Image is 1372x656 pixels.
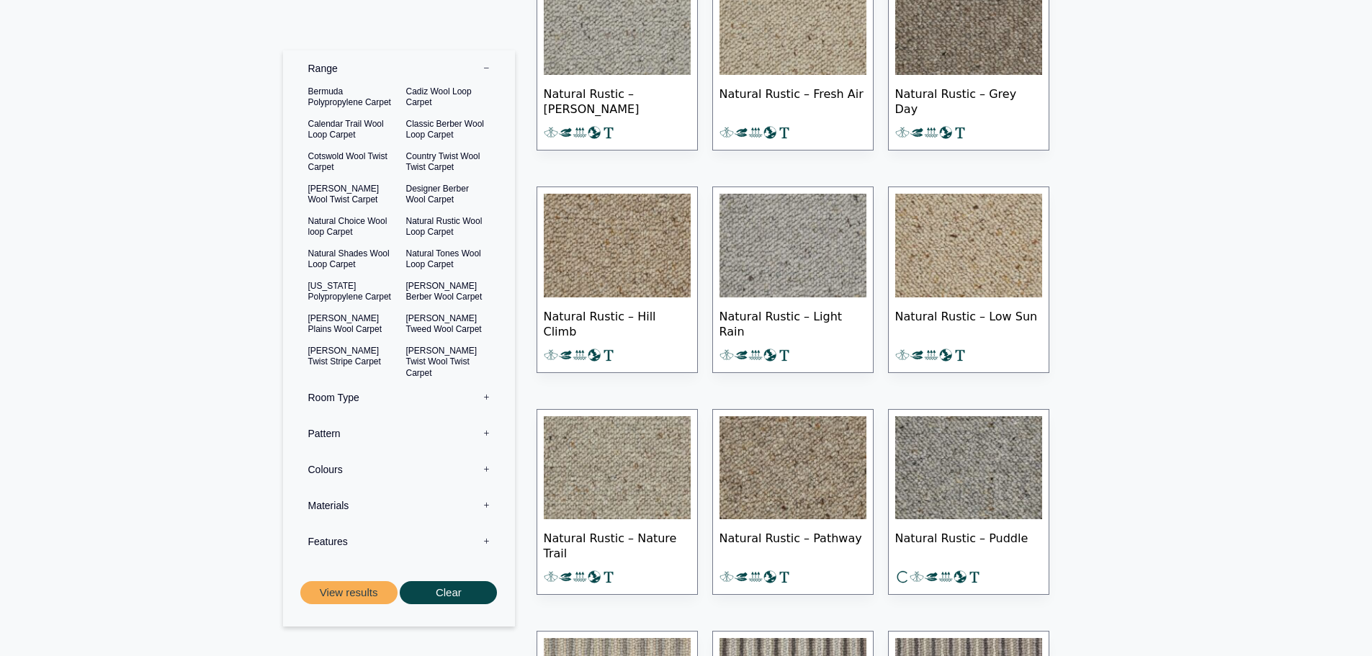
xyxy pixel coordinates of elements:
label: Colours [294,451,504,487]
a: Natural Rustic – Puddle [888,409,1049,596]
button: View results [300,581,398,605]
span: Natural Rustic – Pathway [719,519,866,570]
a: Natural Rustic – Nature Trail [537,409,698,596]
span: Natural Rustic – Puddle [895,519,1042,570]
span: Natural Rustic – Hill Climb [544,297,691,348]
a: Natural Rustic – Pathway [712,409,874,596]
button: Clear [400,581,497,605]
label: Materials [294,487,504,524]
a: Natural Rustic – Low Sun [888,187,1049,373]
span: Natural Rustic – Grey Day [895,75,1042,125]
label: Pattern [294,415,504,451]
a: Natural Rustic – Light Rain [712,187,874,373]
label: Features [294,524,504,560]
span: Natural Rustic – [PERSON_NAME] [544,75,691,125]
span: Natural Rustic – Nature Trail [544,519,691,570]
span: Natural Rustic – Light Rain [719,297,866,348]
span: Natural Rustic – Fresh Air [719,75,866,125]
span: Natural Rustic – Low Sun [895,297,1042,348]
label: Range [294,50,504,86]
label: Room Type [294,379,504,415]
a: Natural Rustic – Hill Climb [537,187,698,373]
